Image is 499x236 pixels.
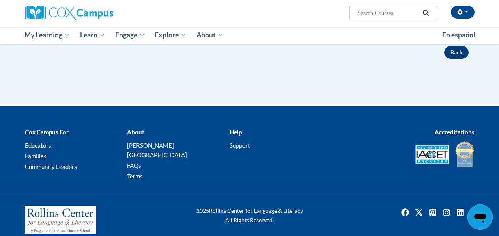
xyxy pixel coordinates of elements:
a: Educators [25,142,51,149]
b: Help [230,128,242,136]
button: Search [420,8,432,18]
a: Engage [110,26,150,44]
a: [PERSON_NAME][GEOGRAPHIC_DATA] [127,142,187,158]
a: Instagram [440,206,453,219]
span: 2025 [196,207,209,214]
span: En español [442,31,475,39]
input: Search Courses [357,8,420,18]
b: About [127,128,144,136]
img: Accredited IACET® Provider [415,145,449,164]
div: Rollins Center for Language & Literacy All Rights Reserved. [173,206,327,225]
button: Back [444,46,469,59]
a: En español [437,27,480,43]
img: Facebook group icon [468,206,480,219]
img: Pinterest icon [426,206,439,219]
a: Facebook Group [468,206,480,219]
a: Facebook [399,206,411,219]
span: About [196,30,223,40]
a: Twitter [413,206,425,219]
a: Learn [75,26,110,44]
a: Terms [127,173,143,180]
a: Support [230,142,250,149]
span: Explore [155,30,186,40]
img: Cox Campus [25,6,113,20]
img: Facebook icon [399,206,411,219]
a: Linkedin [454,206,467,219]
b: Cox Campus For [25,128,69,136]
span: My Learning [24,30,70,40]
button: Account Settings [451,6,475,19]
img: Instagram icon [440,206,453,219]
img: Rollins Center for Language & Literacy - A Program of the Atlanta Speech School [25,206,96,234]
a: About [191,26,228,44]
img: LinkedIn icon [454,206,467,219]
a: Cox Campus [25,6,167,20]
span: Engage [115,30,145,40]
span: Learn [80,30,105,40]
iframe: Button to launch messaging window [467,204,493,230]
img: Twitter icon [413,206,425,219]
a: Families [25,152,47,160]
b: Accreditations [435,128,475,136]
a: FAQs [127,162,141,169]
a: My Learning [20,26,75,44]
div: Main menu [19,26,480,44]
a: Pinterest [426,206,439,219]
a: Community Leaders [25,163,77,170]
a: Explore [150,26,191,44]
img: IDA® Accredited [455,141,475,168]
